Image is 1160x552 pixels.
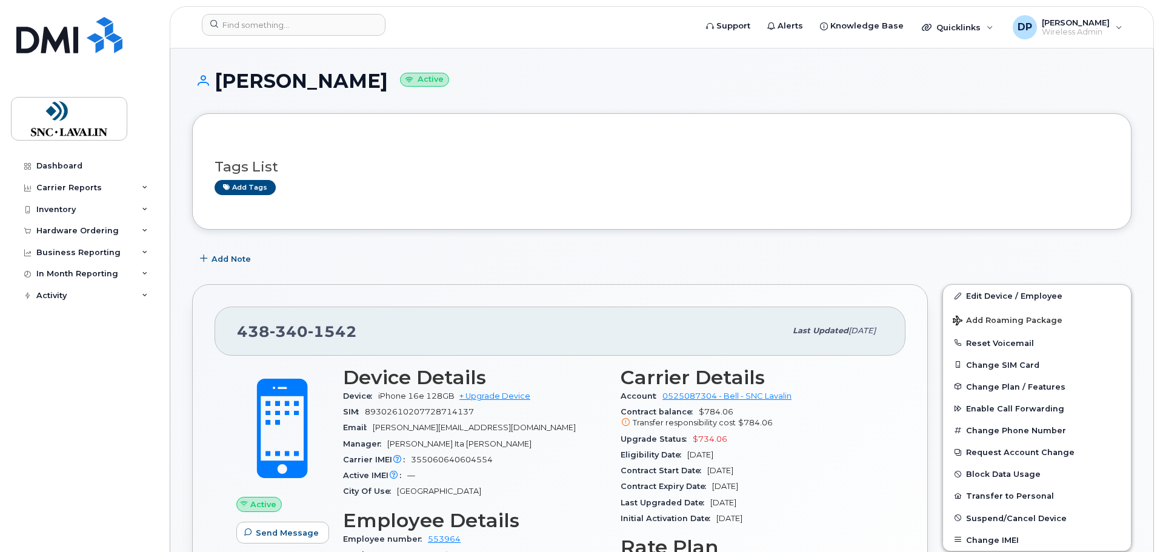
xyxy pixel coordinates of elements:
[621,514,716,523] span: Initial Activation Date
[236,522,329,544] button: Send Message
[411,455,493,464] span: 355060640604554
[943,397,1131,419] button: Enable Call Forwarding
[943,285,1131,307] a: Edit Device / Employee
[192,70,1132,91] h1: [PERSON_NAME]
[707,466,733,475] span: [DATE]
[953,316,1062,327] span: Add Roaming Package
[400,73,449,87] small: Active
[793,326,848,335] span: Last updated
[343,471,407,480] span: Active IMEI
[943,307,1131,332] button: Add Roaming Package
[192,248,261,270] button: Add Note
[237,322,357,341] span: 438
[943,376,1131,397] button: Change Plan / Features
[966,404,1064,413] span: Enable Call Forwarding
[250,499,276,510] span: Active
[407,471,415,480] span: —
[621,450,687,459] span: Eligibility Date
[256,527,319,539] span: Send Message
[343,534,428,544] span: Employee number
[633,418,736,427] span: Transfer responsibility cost
[212,253,251,265] span: Add Note
[943,463,1131,485] button: Block Data Usage
[308,322,357,341] span: 1542
[343,510,606,531] h3: Employee Details
[373,423,576,432] span: [PERSON_NAME][EMAIL_ADDRESS][DOMAIN_NAME]
[215,159,1109,175] h3: Tags List
[693,434,727,444] span: $734.06
[397,487,481,496] span: [GEOGRAPHIC_DATA]
[943,354,1131,376] button: Change SIM Card
[943,529,1131,551] button: Change IMEI
[343,439,387,448] span: Manager
[966,382,1065,391] span: Change Plan / Features
[428,534,461,544] a: 553964
[621,367,884,388] h3: Carrier Details
[270,322,308,341] span: 340
[621,407,884,429] span: $784.06
[943,441,1131,463] button: Request Account Change
[966,513,1067,522] span: Suspend/Cancel Device
[387,439,532,448] span: [PERSON_NAME] Ita [PERSON_NAME]
[943,485,1131,507] button: Transfer to Personal
[378,391,455,401] span: iPhone 16e 128GB
[621,482,712,491] span: Contract Expiry Date
[343,391,378,401] span: Device
[621,498,710,507] span: Last Upgraded Date
[343,423,373,432] span: Email
[621,391,662,401] span: Account
[215,180,276,195] a: Add tags
[738,418,773,427] span: $784.06
[621,407,699,416] span: Contract balance
[662,391,792,401] a: 0525087304 - Bell - SNC Lavalin
[710,498,736,507] span: [DATE]
[343,455,411,464] span: Carrier IMEI
[712,482,738,491] span: [DATE]
[343,367,606,388] h3: Device Details
[621,434,693,444] span: Upgrade Status
[943,419,1131,441] button: Change Phone Number
[943,507,1131,529] button: Suspend/Cancel Device
[716,514,742,523] span: [DATE]
[459,391,530,401] a: + Upgrade Device
[343,407,365,416] span: SIM
[687,450,713,459] span: [DATE]
[621,466,707,475] span: Contract Start Date
[943,332,1131,354] button: Reset Voicemail
[848,326,876,335] span: [DATE]
[365,407,474,416] span: 89302610207728714137
[343,487,397,496] span: City Of Use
